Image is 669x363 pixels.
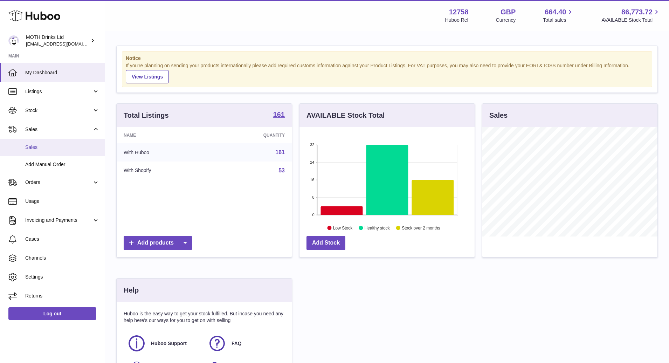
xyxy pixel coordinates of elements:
[306,236,345,250] a: Add Stock
[232,340,242,347] span: FAQ
[402,225,440,230] text: Stock over 2 months
[545,7,566,17] span: 664.40
[211,127,292,143] th: Quantity
[496,17,516,23] div: Currency
[25,69,99,76] span: My Dashboard
[310,178,314,182] text: 16
[601,7,661,23] a: 86,773.72 AVAILABLE Stock Total
[25,217,92,224] span: Invoicing and Payments
[449,7,469,17] strong: 12758
[26,41,103,47] span: [EMAIL_ADDRESS][DOMAIN_NAME]
[543,17,574,23] span: Total sales
[273,111,285,118] strong: 161
[306,111,385,120] h3: AVAILABLE Stock Total
[310,143,314,147] text: 32
[117,162,211,180] td: With Shopify
[25,88,92,95] span: Listings
[151,340,187,347] span: Huboo Support
[127,334,201,353] a: Huboo Support
[489,111,508,120] h3: Sales
[25,198,99,205] span: Usage
[8,35,19,46] img: orders@mothdrinks.com
[25,161,99,168] span: Add Manual Order
[601,17,661,23] span: AVAILABLE Stock Total
[117,143,211,162] td: With Huboo
[310,160,314,164] text: 24
[312,195,314,199] text: 8
[126,62,648,83] div: If you're planning on sending your products internationally please add required customs informati...
[124,236,192,250] a: Add products
[273,111,285,119] a: 161
[25,144,99,151] span: Sales
[25,179,92,186] span: Orders
[25,274,99,280] span: Settings
[25,293,99,299] span: Returns
[117,127,211,143] th: Name
[25,107,92,114] span: Stock
[124,111,169,120] h3: Total Listings
[501,7,516,17] strong: GBP
[621,7,653,17] span: 86,773.72
[26,34,89,47] div: MOTH Drinks Ltd
[365,225,390,230] text: Healthy stock
[25,236,99,242] span: Cases
[25,255,99,261] span: Channels
[333,225,353,230] text: Low Stock
[124,310,285,324] p: Huboo is the easy way to get your stock fulfilled. But incase you need any help here's our ways f...
[275,149,285,155] a: 161
[8,307,96,320] a: Log out
[278,167,285,173] a: 53
[124,286,139,295] h3: Help
[208,334,281,353] a: FAQ
[543,7,574,23] a: 664.40 Total sales
[445,17,469,23] div: Huboo Ref
[126,55,648,62] strong: Notice
[25,126,92,133] span: Sales
[126,70,169,83] a: View Listings
[312,213,314,217] text: 0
